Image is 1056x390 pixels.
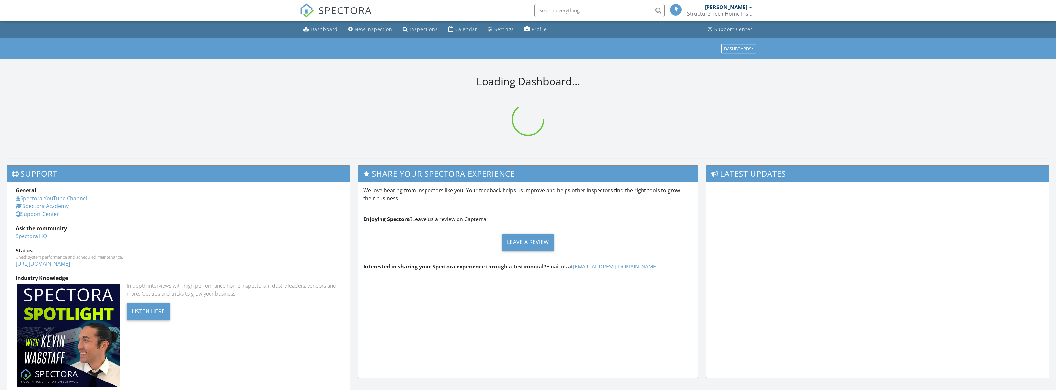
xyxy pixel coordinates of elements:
[16,210,59,218] a: Support Center
[534,4,665,17] input: Search everything...
[16,187,36,194] strong: General
[7,166,350,182] h3: Support
[16,203,69,210] a: Spectora Academy
[446,24,480,36] a: Calendar
[410,26,438,32] div: Inspections
[494,26,514,32] div: Settings
[400,24,441,36] a: Inspections
[705,24,755,36] a: Support Center
[502,234,554,251] div: Leave a Review
[127,303,170,320] div: Listen Here
[532,26,547,32] div: Profile
[363,228,692,256] a: Leave a Review
[346,24,395,36] a: New Inspection
[522,24,550,36] a: Profile
[705,4,747,10] div: [PERSON_NAME]
[724,46,753,51] div: Dashboards
[355,26,392,32] div: New Inspection
[358,166,697,182] h3: Share Your Spectora Experience
[16,224,341,232] div: Ask the community
[363,187,692,202] p: We love hearing from inspectors like you! Your feedback helps us improve and helps other inspecto...
[16,274,341,282] div: Industry Knowledge
[363,263,546,270] strong: Interested in sharing your Spectora experience through a testimonial?
[301,24,340,36] a: Dashboard
[363,216,412,223] strong: Enjoying Spectora?
[16,254,341,260] div: Check system performance and scheduled maintenance.
[16,233,47,240] a: Spectora HQ
[455,26,477,32] div: Calendar
[485,24,517,36] a: Settings
[363,215,692,223] p: Leave us a review on Capterra!
[16,195,87,202] a: Spectora YouTube Channel
[573,263,658,270] a: [EMAIL_ADDRESS][DOMAIN_NAME]
[17,284,120,387] img: Spectoraspolightmain
[300,9,372,23] a: SPECTORA
[300,3,314,18] img: The Best Home Inspection Software - Spectora
[318,3,372,17] span: SPECTORA
[311,26,338,32] div: Dashboard
[706,166,1049,182] h3: Latest Updates
[127,307,170,315] a: Listen Here
[363,263,692,270] p: Email us at .
[721,44,756,53] button: Dashboards
[714,26,753,32] div: Support Center
[16,247,341,254] div: Status
[16,260,70,267] a: [URL][DOMAIN_NAME]
[127,282,341,298] div: In-depth interviews with high-performance home inspectors, industry leaders, vendors and more. Ge...
[687,10,752,17] div: Structure Tech Home Inspections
